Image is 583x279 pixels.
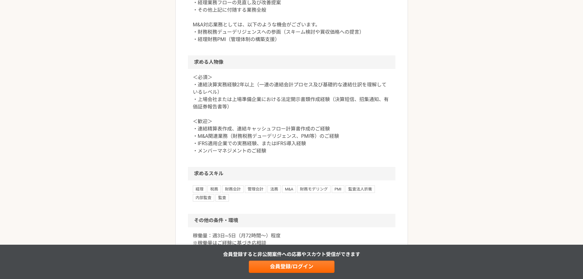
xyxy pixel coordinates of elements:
[222,185,244,193] span: 財務会計
[193,194,214,202] span: 内部監査
[188,167,395,180] h2: 求めるスキル
[249,261,334,273] a: 会員登録/ログイン
[193,185,206,193] span: 経理
[346,185,375,193] span: 監査法人折衝
[215,194,229,202] span: 監査
[223,251,360,258] p: 会員登録すると非公開案件への応募やスカウト受信ができます
[193,74,391,155] p: ＜必須＞ ・連結決算実務経験2年以上（一連の連結会計プロセス及び基礎的な連結仕訳を理解しているレベル） ・上場会社または上場準備企業における法定開示書類作成経験（決算短信、招集通知、有価証券報告...
[332,185,344,193] span: PMI
[188,214,395,227] h2: その他の条件・環境
[267,185,281,193] span: 法務
[188,55,395,69] h2: 求める人物像
[282,185,296,193] span: M&A
[297,185,331,193] span: 財務モデリング
[207,185,221,193] span: 税務
[245,185,266,193] span: 管理会計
